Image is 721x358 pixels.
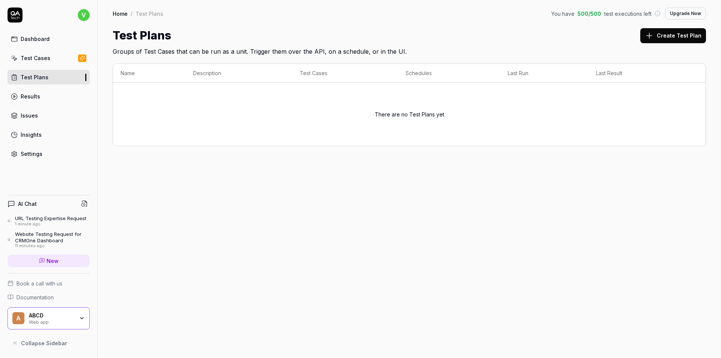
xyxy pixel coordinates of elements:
a: URL Testing Expertise Request1 minute ago [8,215,90,227]
a: Settings [8,147,90,161]
div: Test Plans [136,10,163,17]
div: Web app [29,319,74,325]
span: Documentation [17,293,54,301]
div: / [131,10,133,17]
a: Website Testing Request for CRMOne Dashboard11 minutes ago [8,231,90,248]
div: Dashboard [21,35,50,43]
button: AABCDWeb app [8,307,90,330]
div: 11 minutes ago [15,243,90,249]
span: test executions left [604,10,652,18]
a: Home [113,10,128,17]
th: Last Result [588,64,691,83]
a: Book a call with us [8,279,90,287]
button: Upgrade Now [665,8,706,20]
div: There are no Test Plans yet [121,87,698,141]
span: You have [551,10,575,18]
span: Book a call with us [17,279,62,287]
div: Website Testing Request for CRMOne Dashboard [15,231,90,243]
a: Documentation [8,293,90,301]
th: Name [113,64,186,83]
div: Test Plans [21,73,48,81]
a: Issues [8,108,90,123]
button: v [78,8,90,23]
div: Issues [21,112,38,119]
a: Results [8,89,90,104]
a: Test Cases [8,51,90,65]
span: New [47,257,59,265]
th: Schedules [398,64,500,83]
h1: Test Plans [113,27,171,44]
span: A [12,312,24,324]
div: Settings [21,150,42,158]
a: Dashboard [8,32,90,46]
button: Collapse Sidebar [8,335,90,350]
span: Collapse Sidebar [21,339,67,347]
div: Results [21,92,40,100]
h4: AI Chat [18,200,37,208]
a: Insights [8,127,90,142]
div: URL Testing Expertise Request [15,215,86,221]
span: v [78,9,90,21]
div: 1 minute ago [15,222,86,227]
button: Create Test Plan [640,28,706,43]
span: 500 / 500 [578,10,601,18]
div: Insights [21,131,42,139]
th: Last Run [500,64,588,83]
a: Test Plans [8,70,90,85]
th: Description [186,64,292,83]
div: Test Cases [21,54,50,62]
h2: Groups of Test Cases that can be run as a unit. Trigger them over the API, on a schedule, or in t... [113,44,706,56]
div: ABCD [29,312,74,319]
a: New [8,255,90,267]
th: Test Cases [292,64,398,83]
